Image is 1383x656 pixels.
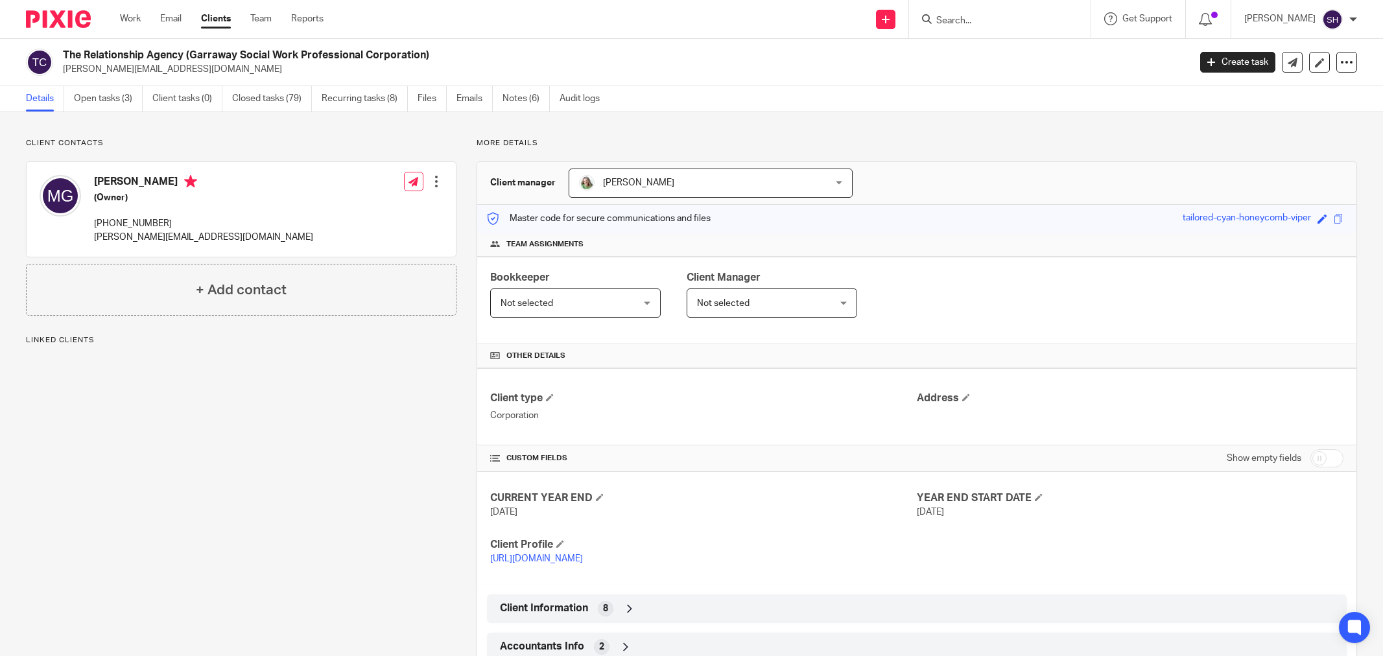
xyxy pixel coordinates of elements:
[1183,211,1311,226] div: tailored-cyan-honeycomb-viper
[1122,14,1172,23] span: Get Support
[120,12,141,25] a: Work
[917,491,1343,505] h4: YEAR END START DATE
[63,49,957,62] h2: The Relationship Agency (Garraway Social Work Professional Corporation)
[40,175,81,217] img: svg%3E
[487,212,711,225] p: Master code for secure communications and files
[490,453,917,463] h4: CUSTOM FIELDS
[603,178,674,187] span: [PERSON_NAME]
[201,12,231,25] a: Clients
[603,602,608,615] span: 8
[291,12,324,25] a: Reports
[502,86,550,111] a: Notes (6)
[94,175,313,191] h4: [PERSON_NAME]
[687,272,761,283] span: Client Manager
[26,86,64,111] a: Details
[490,491,917,505] h4: CURRENT YEAR END
[490,176,556,189] h3: Client manager
[917,392,1343,405] h4: Address
[697,299,750,308] span: Not selected
[1200,52,1275,73] a: Create task
[490,392,917,405] h4: Client type
[506,351,565,361] span: Other details
[322,86,408,111] a: Recurring tasks (8)
[490,554,583,563] a: [URL][DOMAIN_NAME]
[152,86,222,111] a: Client tasks (0)
[232,86,312,111] a: Closed tasks (79)
[501,299,553,308] span: Not selected
[63,63,1181,76] p: [PERSON_NAME][EMAIL_ADDRESS][DOMAIN_NAME]
[250,12,272,25] a: Team
[160,12,182,25] a: Email
[26,49,53,76] img: svg%3E
[74,86,143,111] a: Open tasks (3)
[490,272,550,283] span: Bookkeeper
[477,138,1357,148] p: More details
[500,640,584,653] span: Accountants Info
[94,217,313,230] p: [PHONE_NUMBER]
[560,86,609,111] a: Audit logs
[456,86,493,111] a: Emails
[599,640,604,653] span: 2
[94,191,313,204] h5: (Owner)
[26,10,91,28] img: Pixie
[94,231,313,244] p: [PERSON_NAME][EMAIL_ADDRESS][DOMAIN_NAME]
[26,138,456,148] p: Client contacts
[490,538,917,552] h4: Client Profile
[184,175,197,188] i: Primary
[506,239,584,250] span: Team assignments
[579,175,595,191] img: KC%20Photo.jpg
[1244,12,1316,25] p: [PERSON_NAME]
[1322,9,1343,30] img: svg%3E
[418,86,447,111] a: Files
[935,16,1052,27] input: Search
[490,409,917,422] p: Corporation
[1227,452,1301,465] label: Show empty fields
[500,602,588,615] span: Client Information
[26,335,456,346] p: Linked clients
[917,508,944,517] span: [DATE]
[196,280,287,300] h4: + Add contact
[490,508,517,517] span: [DATE]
